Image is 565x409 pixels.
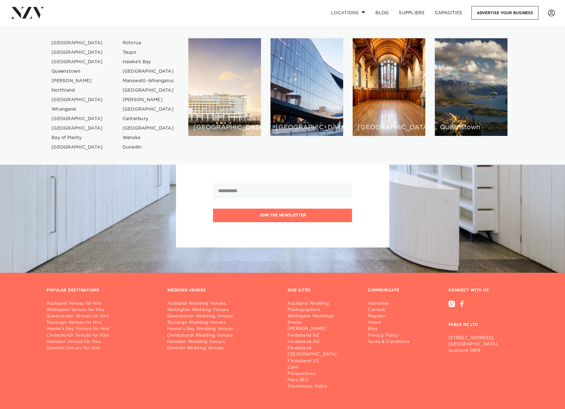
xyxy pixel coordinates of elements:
a: Blog [368,326,414,332]
h6: [GEOGRAPHIC_DATA] [193,124,256,131]
a: Auckland Wedding Photographers [288,301,358,313]
a: [GEOGRAPHIC_DATA] [118,124,179,133]
a: [GEOGRAPHIC_DATA] [118,67,179,76]
h3: WEDDING VENUES [167,288,206,293]
a: Haro SEO [288,377,358,383]
a: Auckland venues [GEOGRAPHIC_DATA] [188,38,261,136]
h3: OUR SITES [288,288,311,293]
h3: CONNECT WITH US [448,288,519,293]
a: Zahn [288,364,358,371]
a: [GEOGRAPHIC_DATA] [46,38,108,48]
a: Sharehouse Video [288,383,358,390]
a: Queenstown Wedding Venues [167,313,278,320]
a: Bay of Plenty [46,133,108,143]
a: Terms & Conditions [368,339,414,345]
a: Wellington Venues for Hire [46,307,157,313]
a: [GEOGRAPHIC_DATA] [118,105,179,114]
a: [GEOGRAPHIC_DATA] [118,86,179,95]
a: Register [368,313,414,320]
button: Join the newsletter [213,209,352,222]
a: Queenstown venues Queenstown [435,38,507,136]
a: Hawke's Bay Wedding Venues [167,326,278,332]
a: Advertise your business [471,6,538,20]
a: SUPPLIERS [394,6,429,20]
a: Canterbury [118,114,179,124]
a: [PERSON_NAME] [46,76,108,86]
a: Findaband AU [288,339,358,345]
a: Wellington Weddings [288,313,358,320]
a: Queenstown [46,67,108,76]
a: Queenstown Venues for Hire [46,313,157,320]
a: Wellington venues [GEOGRAPHIC_DATA] [270,38,343,136]
a: Hawke's Bay Venues for Hire [46,326,157,332]
a: Privacy Policy [368,333,414,339]
a: Contact [368,307,414,313]
a: Whangarei [46,105,108,114]
a: Dunedin [118,143,179,152]
a: [GEOGRAPHIC_DATA] [46,114,108,124]
a: Rotorua [118,38,179,48]
a: [GEOGRAPHIC_DATA] [46,48,108,57]
a: Christchurch venues [GEOGRAPHIC_DATA] [353,38,425,136]
a: Christchurch Venues for Hire [46,333,157,339]
a: About [368,320,414,326]
a: Christchurch Wedding Venues [167,333,278,339]
a: Tauranga Wedding Venues [167,320,278,326]
a: Capacities [430,6,467,20]
a: Auckland Venues for Hire [46,301,157,307]
a: Tauranga Venues for Hire [46,320,157,326]
a: Auckland Wedding Venues [167,301,278,307]
p: [STREET_ADDRESS], [GEOGRAPHIC_DATA], Auckland 0618 [448,335,519,354]
a: Dunedin Venues for Hire [46,345,157,351]
a: [PERSON_NAME] [118,95,179,105]
a: Findaband NZ [288,333,358,339]
a: Smoke [288,320,358,326]
a: Locations [326,6,370,20]
a: Hawke's Bay [118,57,179,67]
a: [GEOGRAPHIC_DATA] [46,143,108,152]
h6: Queenstown [440,124,502,131]
h3: POPULAR DESTINATIONS [46,288,99,293]
a: Northland [46,86,108,95]
a: Advertise [368,301,414,307]
a: Findaband US [288,358,358,364]
a: Hamilton Venues for Hire [46,339,157,345]
h3: FABLE NZ LTD [448,307,519,333]
a: Wanaka [118,133,179,143]
a: [GEOGRAPHIC_DATA] [46,57,108,67]
a: [PERSON_NAME] [288,326,358,332]
img: nzv-logo.png [10,7,45,18]
h6: [GEOGRAPHIC_DATA] [276,124,338,131]
a: Wellington Wedding Venues [167,307,278,313]
a: Manawatū-Whanganui [118,76,179,86]
a: [GEOGRAPHIC_DATA] [46,124,108,133]
a: Dunedin Wedding Venues [167,345,278,351]
h6: [GEOGRAPHIC_DATA] [358,124,420,131]
a: Taupo [118,48,179,57]
a: Perspectives [288,371,358,377]
h3: COMMUNICATE [368,288,399,293]
a: Findaband [GEOGRAPHIC_DATA] [288,345,358,358]
a: Hamilton Wedding Venues [167,339,278,345]
a: [GEOGRAPHIC_DATA] [46,95,108,105]
a: BLOG [370,6,394,20]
